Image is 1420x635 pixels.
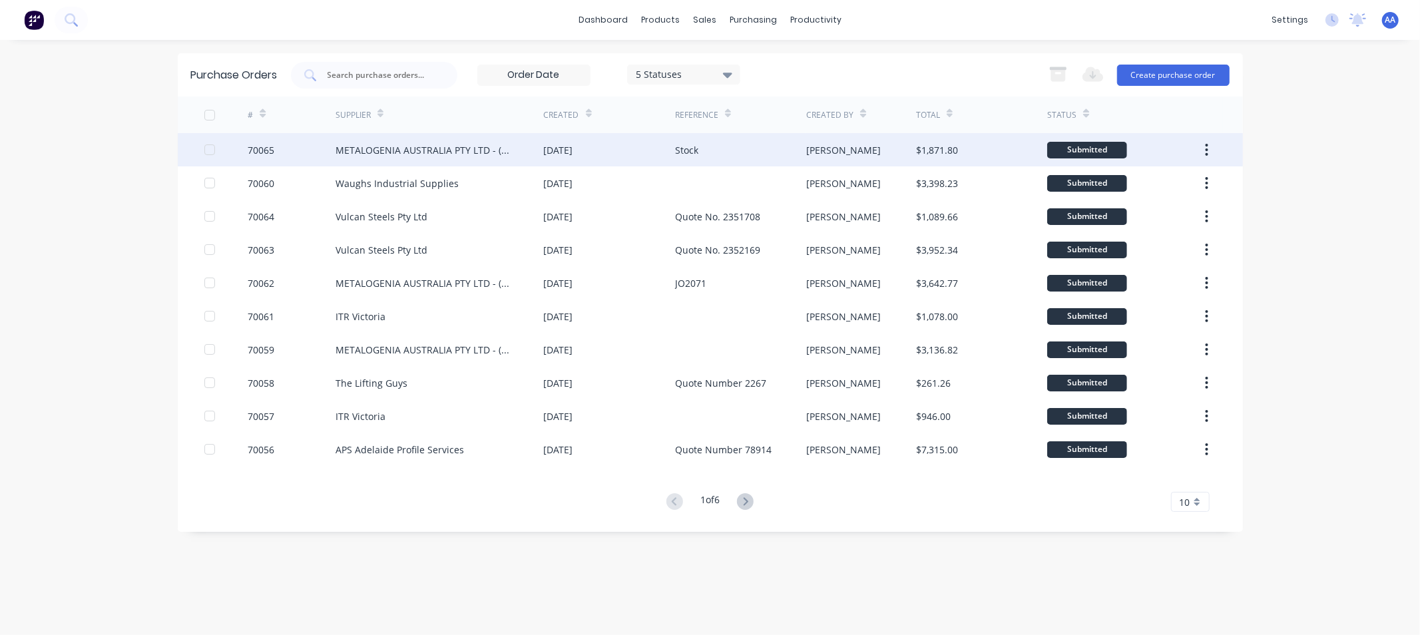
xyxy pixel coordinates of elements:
span: 10 [1180,495,1190,509]
div: [DATE] [544,376,573,390]
div: products [634,10,686,30]
div: $3,642.77 [916,276,958,290]
div: 70064 [248,210,274,224]
div: Submitted [1047,142,1127,158]
div: [PERSON_NAME] [806,243,881,257]
div: 1 of 6 [700,493,720,512]
div: $3,952.34 [916,243,958,257]
div: Created By [806,109,853,121]
div: Submitted [1047,208,1127,225]
div: [DATE] [544,210,573,224]
div: 70060 [248,176,274,190]
div: # [248,109,253,121]
div: Status [1047,109,1076,121]
div: 70063 [248,243,274,257]
div: Quote Number 78914 [675,443,772,457]
div: JO2071 [675,276,706,290]
img: Factory [24,10,44,30]
div: $261.26 [916,376,951,390]
div: Submitted [1047,242,1127,258]
div: $7,315.00 [916,443,958,457]
div: [PERSON_NAME] [806,143,881,157]
div: [PERSON_NAME] [806,443,881,457]
div: Submitted [1047,341,1127,358]
div: Submitted [1047,308,1127,325]
input: Order Date [478,65,590,85]
div: Vulcan Steels Pty Ltd [336,210,427,224]
div: Submitted [1047,375,1127,391]
div: Submitted [1047,175,1127,192]
div: [PERSON_NAME] [806,176,881,190]
div: Submitted [1047,408,1127,425]
div: Total [916,109,940,121]
div: 70059 [248,343,274,357]
div: Reference [675,109,718,121]
div: 70062 [248,276,274,290]
div: [DATE] [544,343,573,357]
div: settings [1265,10,1315,30]
div: [PERSON_NAME] [806,409,881,423]
div: purchasing [723,10,784,30]
div: 70058 [248,376,274,390]
div: [PERSON_NAME] [806,343,881,357]
div: Quote Number 2267 [675,376,766,390]
div: 70065 [248,143,274,157]
div: [PERSON_NAME] [806,376,881,390]
div: APS Adelaide Profile Services [336,443,464,457]
div: productivity [784,10,848,30]
div: [DATE] [544,276,573,290]
div: ITR Victoria [336,409,385,423]
div: Purchase Orders [191,67,278,83]
div: METALOGENIA AUSTRALIA PTY LTD - (MTG) [336,343,517,357]
div: Stock [675,143,698,157]
div: Created [544,109,579,121]
div: [DATE] [544,243,573,257]
div: [DATE] [544,143,573,157]
div: [PERSON_NAME] [806,310,881,323]
div: $3,136.82 [916,343,958,357]
div: ITR Victoria [336,310,385,323]
div: [DATE] [544,443,573,457]
div: The Lifting Guys [336,376,407,390]
button: Create purchase order [1117,65,1230,86]
input: Search purchase orders... [326,69,437,82]
div: 5 Statuses [636,67,731,81]
div: [DATE] [544,409,573,423]
div: 70057 [248,409,274,423]
div: [PERSON_NAME] [806,210,881,224]
div: Vulcan Steels Pty Ltd [336,243,427,257]
div: [DATE] [544,176,573,190]
div: $1,089.66 [916,210,958,224]
div: $3,398.23 [916,176,958,190]
div: $946.00 [916,409,951,423]
div: Submitted [1047,275,1127,292]
span: AA [1385,14,1396,26]
div: Submitted [1047,441,1127,458]
div: Waughs Industrial Supplies [336,176,459,190]
div: Quote No. 2351708 [675,210,760,224]
a: dashboard [572,10,634,30]
div: Supplier [336,109,371,121]
div: Quote No. 2352169 [675,243,760,257]
div: sales [686,10,723,30]
div: METALOGENIA AUSTRALIA PTY LTD - (MTG) [336,276,517,290]
div: $1,078.00 [916,310,958,323]
div: [PERSON_NAME] [806,276,881,290]
div: 70061 [248,310,274,323]
div: METALOGENIA AUSTRALIA PTY LTD - (MTG) [336,143,517,157]
div: 70056 [248,443,274,457]
div: $1,871.80 [916,143,958,157]
div: [DATE] [544,310,573,323]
